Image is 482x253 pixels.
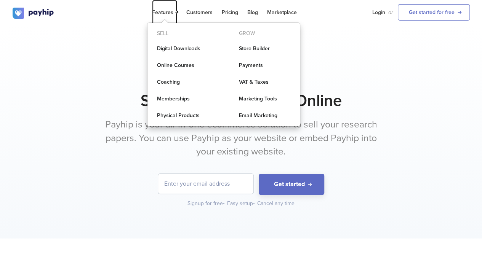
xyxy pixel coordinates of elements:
a: Store Builder [229,41,300,56]
div: Easy setup [227,200,256,207]
button: Get started [259,174,324,195]
input: Enter your email address [158,174,253,194]
div: Grow [229,27,300,40]
span: • [223,200,225,207]
a: Coaching [147,75,218,90]
img: logo.svg [13,8,54,19]
div: Signup for free [187,200,226,207]
div: Cancel any time [257,200,295,207]
h1: Sell Research Papers Online [13,91,470,110]
span: • [253,200,255,207]
a: Payments [229,58,300,73]
a: Get started for free [398,4,470,21]
a: Marketing Tools [229,91,300,107]
a: Email Marketing [229,108,300,123]
span: Features [152,9,177,16]
a: Memberships [147,91,218,107]
a: Online Courses [147,58,218,73]
p: Payhip is your all-in-one ecommerce solution to sell your research papers. You can use Payhip as ... [98,118,384,159]
div: Sell [147,27,218,40]
a: Digital Downloads [147,41,218,56]
a: Physical Products [147,108,218,123]
a: VAT & Taxes [229,75,300,90]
